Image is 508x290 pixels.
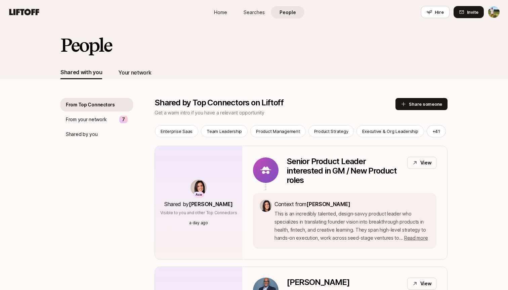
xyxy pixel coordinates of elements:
[189,201,233,207] span: [PERSON_NAME]
[155,98,395,107] p: Shared by Top Connectors on Liftoff
[271,6,304,18] a: People
[66,130,97,138] p: Shared by you
[161,128,193,135] p: Enterprise Saas
[260,200,272,212] img: 71d7b91d_d7cb_43b4_a7ea_a9b2f2cc6e03.jpg
[427,125,446,137] button: +41
[287,157,402,185] p: Senior Product Leader interested in GM / New Product roles
[274,200,430,208] p: Context from
[467,9,478,15] span: Invite
[362,128,418,135] p: Executive & Org Leadership
[420,159,432,167] p: View
[214,9,227,16] span: Home
[488,6,500,18] button: Tyler Kieft
[280,9,296,16] span: People
[155,109,395,117] p: Get a warm intro if you have a relevant opportunity
[488,6,500,18] img: Tyler Kieft
[118,68,151,77] div: Your network
[66,101,115,109] p: From Top Connectors
[256,128,300,135] p: Product Management
[314,128,348,135] p: Product Strategy
[395,98,448,110] button: Share someone
[60,35,112,55] h2: People
[207,128,242,135] p: Team Leadership
[122,115,125,124] p: 7
[60,68,102,77] div: Shared with you
[306,201,350,207] span: [PERSON_NAME]
[66,115,107,124] p: From your network
[155,146,448,260] a: AceShared by[PERSON_NAME]Visible to you and other Top Connectorsa day agoSenior Product Leader in...
[118,66,151,79] button: Your network
[435,9,444,15] span: Hire
[60,66,102,79] button: Shared with you
[274,210,430,242] p: This is an incredibly talented, design-savvy product leader who specializes in translating founde...
[196,192,202,198] p: Ace
[420,280,432,288] p: View
[189,220,208,226] p: a day ago
[237,6,271,18] a: Searches
[454,6,484,18] button: Invite
[244,9,265,16] span: Searches
[287,278,349,287] p: [PERSON_NAME]
[164,200,233,208] p: Shared by
[160,210,237,216] p: Visible to you and other Top Connectors
[421,6,450,18] button: Hire
[190,180,207,196] img: 71d7b91d_d7cb_43b4_a7ea_a9b2f2cc6e03.jpg
[404,235,428,241] span: Read more
[204,6,237,18] a: Home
